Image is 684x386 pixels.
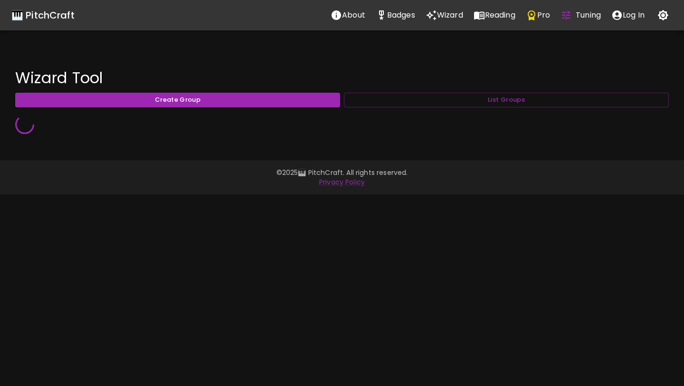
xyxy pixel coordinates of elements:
[606,6,650,25] button: account of current user
[420,6,468,25] button: Wizard
[623,10,645,21] p: Log In
[555,6,606,25] button: Tuning Quiz
[15,93,340,107] button: Create Group
[342,10,365,21] p: About
[468,6,521,25] button: Reading
[537,10,550,21] p: Pro
[11,8,75,23] a: 🎹 PitchCraft
[344,93,669,107] button: List Groups
[576,10,601,21] p: Tuning
[15,68,669,87] h4: Wizard Tool
[325,6,370,25] button: About
[387,10,415,21] p: Badges
[319,177,365,187] a: Privacy Policy
[485,10,515,21] p: Reading
[521,6,555,25] button: Pro
[68,168,616,177] p: © 2025 🎹 PitchCraft. All rights reserved.
[437,10,463,21] p: Wizard
[370,6,420,25] button: Stats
